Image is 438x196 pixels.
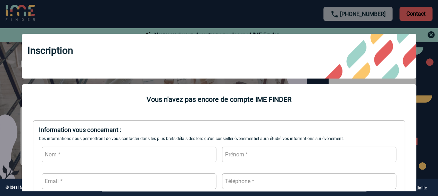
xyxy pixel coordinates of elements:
input: Téléphone * [222,173,396,189]
input: Prénom * [222,147,396,162]
div: Vous n'avez pas encore de compte IME FINDER [22,95,416,104]
input: Nom * [42,147,216,162]
div: Inscription [22,34,416,79]
div: Ces informations nous permettront de vous contacter dans les plus brefs délais dès lors qu'un con... [39,136,399,141]
input: Email * [42,173,216,189]
div: Information vous concernant : [39,126,399,133]
div: © Ideal Meetings and Events [6,185,59,190]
